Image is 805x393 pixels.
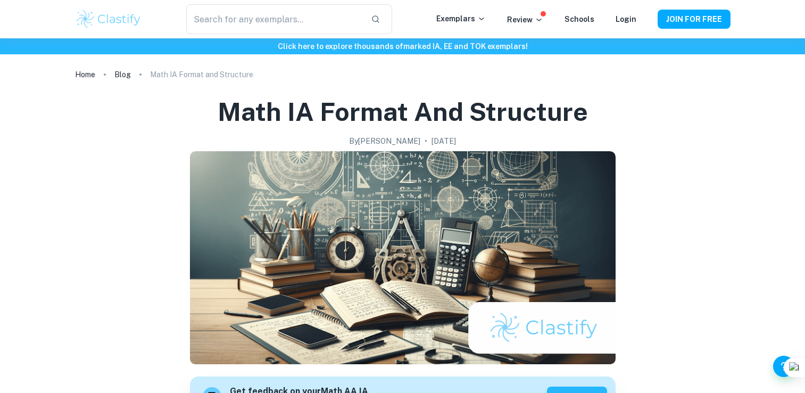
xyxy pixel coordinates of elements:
[565,15,594,23] a: Schools
[150,69,253,80] p: Math IA Format and Structure
[773,356,794,377] button: Help and Feedback
[218,95,588,129] h1: Math IA Format and Structure
[2,40,803,52] h6: Click here to explore thousands of marked IA, EE and TOK exemplars !
[616,15,636,23] a: Login
[186,4,362,34] input: Search for any exemplars...
[507,14,543,26] p: Review
[114,67,131,82] a: Blog
[431,135,456,147] h2: [DATE]
[425,135,427,147] p: •
[349,135,420,147] h2: By [PERSON_NAME]
[436,13,486,24] p: Exemplars
[75,9,143,30] img: Clastify logo
[190,151,616,364] img: Math IA Format and Structure cover image
[658,10,731,29] button: JOIN FOR FREE
[75,67,95,82] a: Home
